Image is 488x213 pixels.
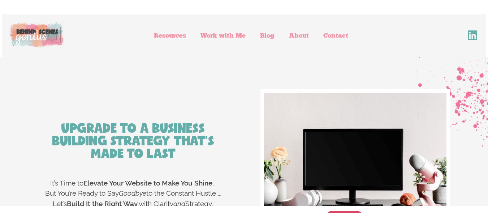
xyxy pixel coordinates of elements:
span: Strategy. [185,200,213,208]
strong: Elevate Your Website to Make You Shine [83,179,212,187]
span: It’s Time to … But You’re Ready to Say [45,179,216,197]
nav: Menu [78,27,424,44]
a: Blog [253,27,282,44]
a: About [282,27,316,44]
strong: Build It the Right Way, [67,200,139,208]
h2: Upgrade to a Business Building Strategy That's Made to Last [42,122,224,160]
a: Contact [316,27,355,44]
a: Work with Me [193,27,253,44]
a: Resources [147,27,193,44]
span: and [173,200,185,208]
span: Goodbye [119,189,146,197]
